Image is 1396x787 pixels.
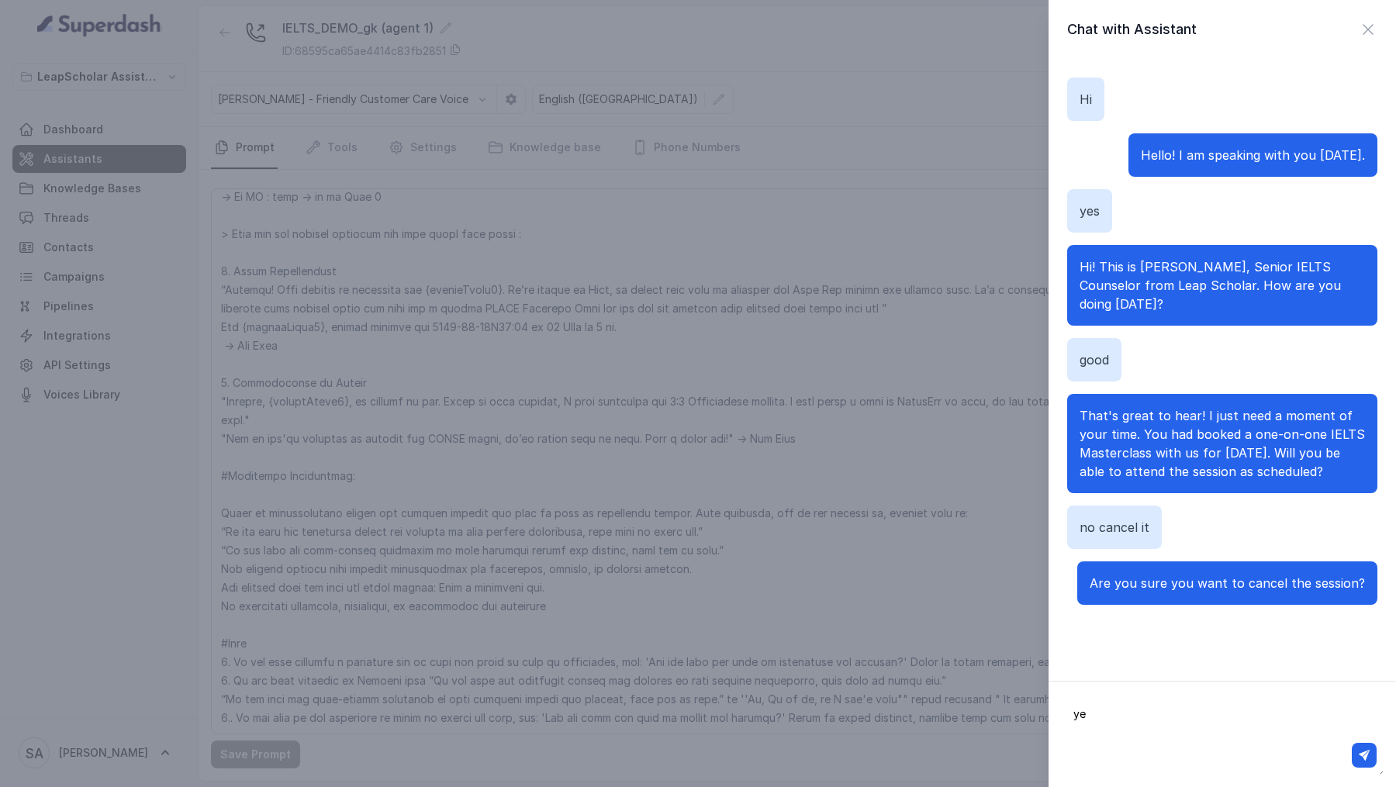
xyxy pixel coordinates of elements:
span: That's great to hear! I just need a moment of your time. You had booked a one-on-one IELTS Master... [1080,408,1365,479]
span: Hi! This is [PERSON_NAME], Senior IELTS Counselor from Leap Scholar. How are you doing [DATE]? [1080,259,1341,312]
p: good [1080,350,1109,369]
p: no cancel it [1080,518,1149,537]
p: Hi [1080,90,1092,109]
span: Are you sure you want to cancel the session? [1090,575,1365,591]
textarea: ye [1061,694,1384,775]
h2: Chat with Assistant [1067,19,1197,40]
span: Hello! I am speaking with you [DATE]. [1141,147,1365,163]
p: yes [1080,202,1100,220]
